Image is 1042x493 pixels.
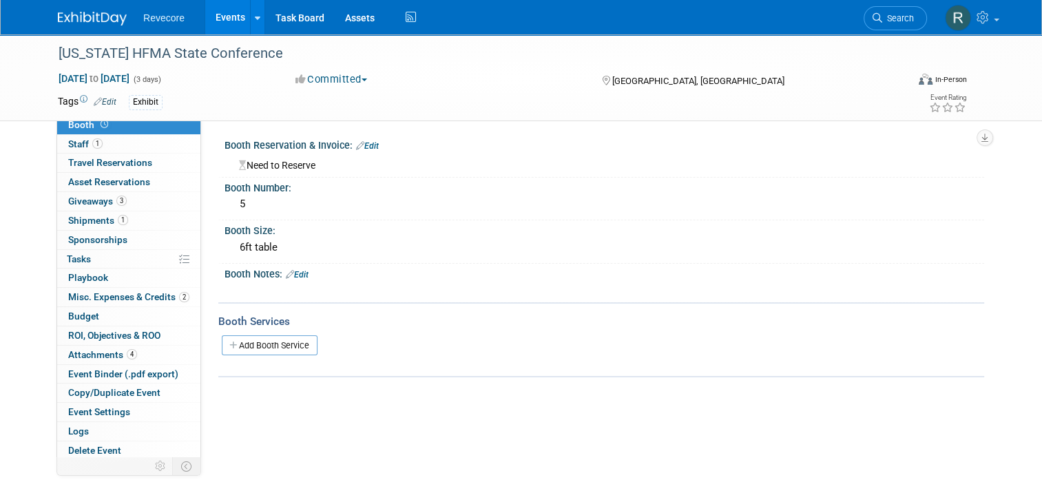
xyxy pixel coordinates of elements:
span: Asset Reservations [68,176,150,187]
a: Edit [94,97,116,107]
div: [US_STATE] HFMA State Conference [54,41,890,66]
a: Staff1 [57,135,200,154]
div: In-Person [935,74,967,85]
a: Logs [57,422,200,441]
span: Revecore [143,12,185,23]
div: Need to Reserve [235,155,974,172]
span: Sponsorships [68,234,127,245]
span: Tasks [67,253,91,264]
span: 1 [92,138,103,149]
a: Attachments4 [57,346,200,364]
a: Edit [356,141,379,151]
img: Format-Inperson.png [919,74,932,85]
a: Event Settings [57,403,200,421]
span: Search [882,13,914,23]
img: ExhibitDay [58,12,127,25]
span: [DATE] [DATE] [58,72,130,85]
a: ROI, Objectives & ROO [57,326,200,345]
a: Edit [286,270,309,280]
span: (3 days) [132,75,161,84]
div: Event Format [833,72,967,92]
a: Event Binder (.pdf export) [57,365,200,384]
a: Sponsorships [57,231,200,249]
a: Misc. Expenses & Credits2 [57,288,200,306]
a: Delete Event [57,441,200,460]
span: Travel Reservations [68,157,152,168]
span: Giveaways [68,196,127,207]
span: Delete Event [68,445,121,456]
span: Playbook [68,272,108,283]
span: Attachments [68,349,137,360]
a: Add Booth Service [222,335,317,355]
div: Booth Size: [225,220,984,238]
a: Giveaways3 [57,192,200,211]
div: Booth Number: [225,178,984,195]
span: 3 [116,196,127,206]
span: Event Settings [68,406,130,417]
span: [GEOGRAPHIC_DATA], [GEOGRAPHIC_DATA] [612,76,784,86]
a: Playbook [57,269,200,287]
div: Booth Reservation & Invoice: [225,135,984,153]
div: Exhibit [129,95,163,109]
div: Event Rating [929,94,966,101]
a: Booth [57,116,200,134]
span: 4 [127,349,137,359]
span: Copy/Duplicate Event [68,387,160,398]
span: 1 [118,215,128,225]
a: Search [864,6,927,30]
div: Booth Services [218,314,984,329]
a: Travel Reservations [57,154,200,172]
span: to [87,73,101,84]
span: Event Binder (.pdf export) [68,368,178,379]
span: ROI, Objectives & ROO [68,330,160,341]
span: Booth [68,119,111,130]
span: Misc. Expenses & Credits [68,291,189,302]
td: Tags [58,94,116,110]
div: 6ft table [235,237,974,258]
img: Rachael Sires [945,5,971,31]
a: Shipments1 [57,211,200,230]
button: Committed [291,72,373,87]
td: Toggle Event Tabs [173,457,201,475]
a: Budget [57,307,200,326]
span: Logs [68,426,89,437]
span: Staff [68,138,103,149]
span: Shipments [68,215,128,226]
div: 5 [235,193,974,215]
div: Booth Notes: [225,264,984,282]
a: Tasks [57,250,200,269]
td: Personalize Event Tab Strip [149,457,173,475]
span: Budget [68,311,99,322]
a: Copy/Duplicate Event [57,384,200,402]
a: Asset Reservations [57,173,200,191]
span: Booth not reserved yet [98,119,111,129]
span: 2 [179,292,189,302]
